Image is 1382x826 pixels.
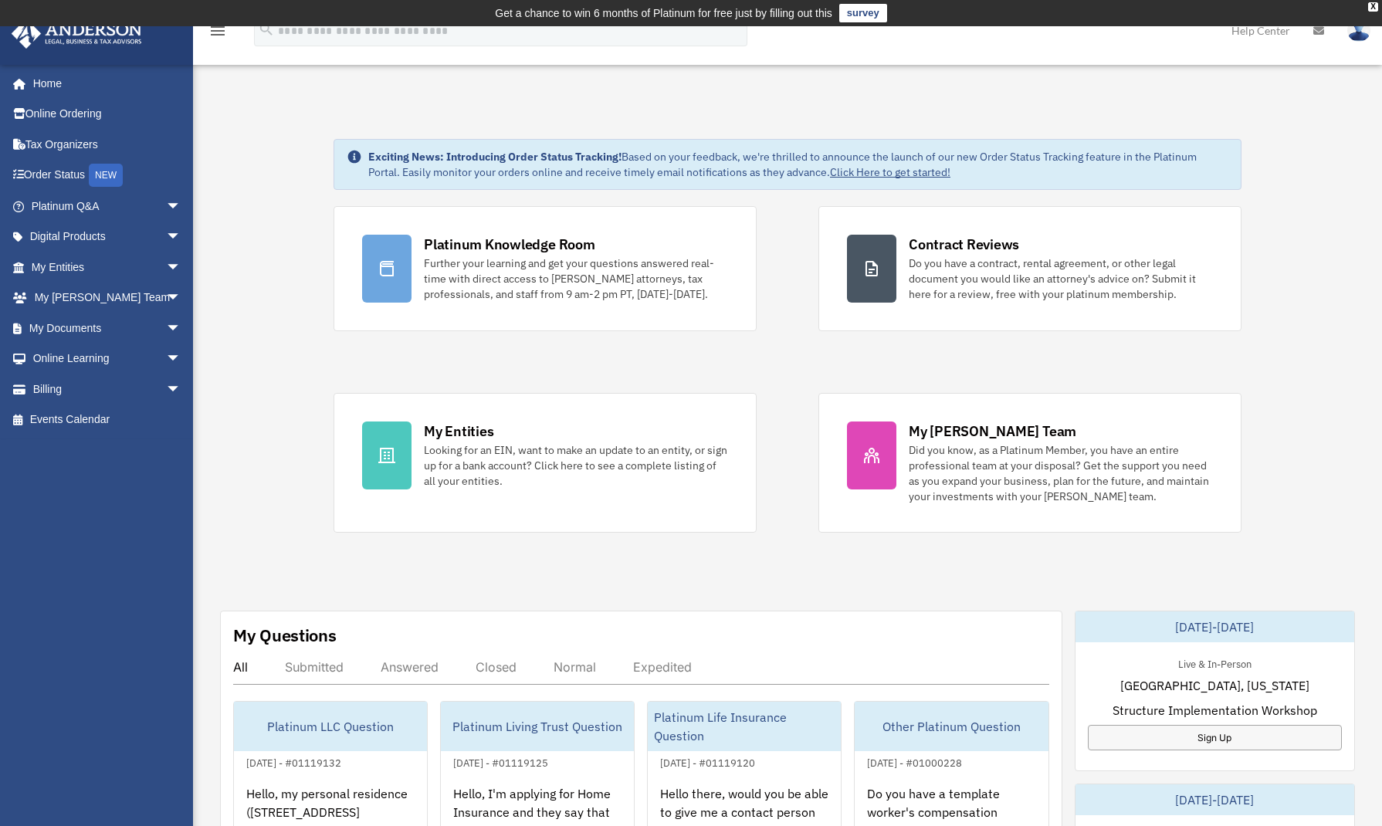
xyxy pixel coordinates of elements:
a: survey [839,4,887,22]
span: arrow_drop_down [166,222,197,253]
span: arrow_drop_down [166,344,197,375]
div: [DATE] - #01119125 [441,753,561,770]
div: Did you know, as a Platinum Member, you have an entire professional team at your disposal? Get th... [909,442,1213,504]
img: User Pic [1347,19,1370,42]
a: Platinum Q&Aarrow_drop_down [11,191,205,222]
div: All [233,659,248,675]
a: Digital Productsarrow_drop_down [11,222,205,252]
div: Platinum Living Trust Question [441,702,634,751]
div: My Entities [424,421,493,441]
div: Answered [381,659,439,675]
div: Contract Reviews [909,235,1019,254]
div: Expedited [633,659,692,675]
div: Normal [554,659,596,675]
a: My Entities Looking for an EIN, want to make an update to an entity, or sign up for a bank accoun... [334,393,757,533]
div: Live & In-Person [1166,655,1264,671]
a: Billingarrow_drop_down [11,374,205,405]
a: Sign Up [1088,725,1343,750]
div: [DATE] - #01119132 [234,753,354,770]
span: arrow_drop_down [166,283,197,314]
div: [DATE]-[DATE] [1075,784,1355,815]
div: Based on your feedback, we're thrilled to announce the launch of our new Order Status Tracking fe... [368,149,1228,180]
a: Events Calendar [11,405,205,435]
a: My [PERSON_NAME] Team Did you know, as a Platinum Member, you have an entire professional team at... [818,393,1241,533]
a: My Documentsarrow_drop_down [11,313,205,344]
a: menu [208,27,227,40]
div: Do you have a contract, rental agreement, or other legal document you would like an attorney's ad... [909,256,1213,302]
div: Platinum LLC Question [234,702,427,751]
div: Submitted [285,659,344,675]
div: Closed [476,659,517,675]
div: [DATE] - #01119120 [648,753,767,770]
span: [GEOGRAPHIC_DATA], [US_STATE] [1120,676,1309,695]
div: NEW [89,164,123,187]
a: My Entitiesarrow_drop_down [11,252,205,283]
div: Other Platinum Question [855,702,1048,751]
div: Further your learning and get your questions answered real-time with direct access to [PERSON_NAM... [424,256,728,302]
img: Anderson Advisors Platinum Portal [7,19,147,49]
div: close [1368,2,1378,12]
a: Online Ordering [11,99,205,130]
a: My [PERSON_NAME] Teamarrow_drop_down [11,283,205,313]
a: Platinum Knowledge Room Further your learning and get your questions answered real-time with dire... [334,206,757,331]
div: [DATE]-[DATE] [1075,611,1355,642]
span: arrow_drop_down [166,191,197,222]
i: menu [208,22,227,40]
div: Platinum Knowledge Room [424,235,595,254]
div: [DATE] - #01000228 [855,753,974,770]
div: My [PERSON_NAME] Team [909,421,1076,441]
div: Looking for an EIN, want to make an update to an entity, or sign up for a bank account? Click her... [424,442,728,489]
div: Platinum Life Insurance Question [648,702,841,751]
span: arrow_drop_down [166,374,197,405]
strong: Exciting News: Introducing Order Status Tracking! [368,150,622,164]
div: My Questions [233,624,337,647]
a: Home [11,68,197,99]
div: Get a chance to win 6 months of Platinum for free just by filling out this [495,4,832,22]
a: Tax Organizers [11,129,205,160]
a: Online Learningarrow_drop_down [11,344,205,374]
a: Contract Reviews Do you have a contract, rental agreement, or other legal document you would like... [818,206,1241,331]
span: arrow_drop_down [166,313,197,344]
span: arrow_drop_down [166,252,197,283]
a: Order StatusNEW [11,160,205,191]
a: Click Here to get started! [830,165,950,179]
i: search [258,21,275,38]
span: Structure Implementation Workshop [1113,701,1317,719]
